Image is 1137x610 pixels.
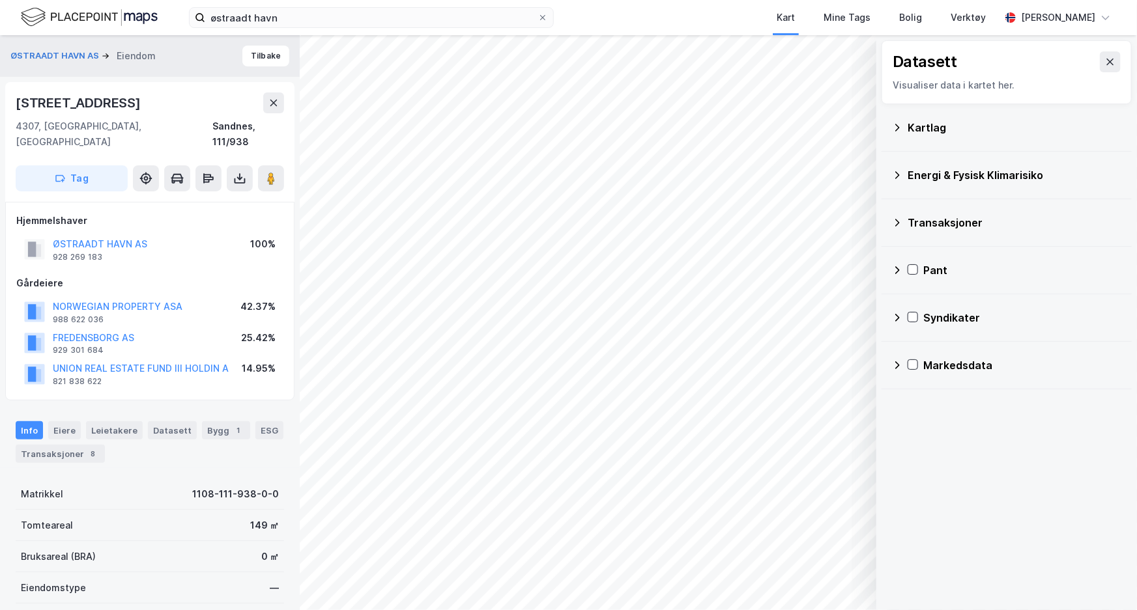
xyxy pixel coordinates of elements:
[16,445,105,463] div: Transaksjoner
[192,486,279,502] div: 1108-111-938-0-0
[87,447,100,460] div: 8
[1072,548,1137,610] div: Kontrollprogram for chat
[777,10,795,25] div: Kart
[1072,548,1137,610] iframe: Chat Widget
[1021,10,1095,25] div: [PERSON_NAME]
[242,361,276,376] div: 14.95%
[893,51,957,72] div: Datasett
[893,77,1121,93] div: Visualiser data i kartet her.
[212,118,284,150] div: Sandnes, 111/938
[923,262,1121,278] div: Pant
[16,275,283,291] div: Gårdeiere
[923,310,1121,326] div: Syndikater
[242,46,289,66] button: Tilbake
[908,167,1121,183] div: Energi & Fysisk Klimarisiko
[205,8,538,27] input: Søk på adresse, matrikkel, gårdeiere, leietakere eller personer
[232,424,245,437] div: 1
[16,118,212,150] div: 4307, [GEOGRAPHIC_DATA], [GEOGRAPHIC_DATA]
[148,421,197,439] div: Datasett
[53,252,102,262] div: 928 269 183
[21,549,96,564] div: Bruksareal (BRA)
[255,421,283,439] div: ESG
[16,92,143,113] div: [STREET_ADDRESS]
[53,345,104,355] div: 929 301 684
[824,10,871,25] div: Mine Tags
[240,299,276,314] div: 42.37%
[117,48,156,64] div: Eiendom
[270,580,279,596] div: —
[241,330,276,346] div: 25.42%
[53,376,102,387] div: 821 838 622
[202,421,250,439] div: Bygg
[21,518,73,533] div: Tomteareal
[908,120,1121,135] div: Kartlag
[899,10,922,25] div: Bolig
[16,421,43,439] div: Info
[53,314,104,325] div: 988 622 036
[250,236,276,252] div: 100%
[21,580,86,596] div: Eiendomstype
[48,421,81,439] div: Eiere
[21,6,158,29] img: logo.f888ab2527a4732fd821a326f86c7f29.svg
[21,486,63,502] div: Matrikkel
[16,165,128,191] button: Tag
[16,213,283,229] div: Hjemmelshaver
[10,49,102,62] button: ØSTRAADT HAVN AS
[86,421,143,439] div: Leietakere
[951,10,986,25] div: Verktøy
[908,215,1121,230] div: Transaksjoner
[261,549,279,564] div: 0 ㎡
[923,357,1121,373] div: Markedsdata
[250,518,279,533] div: 149 ㎡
